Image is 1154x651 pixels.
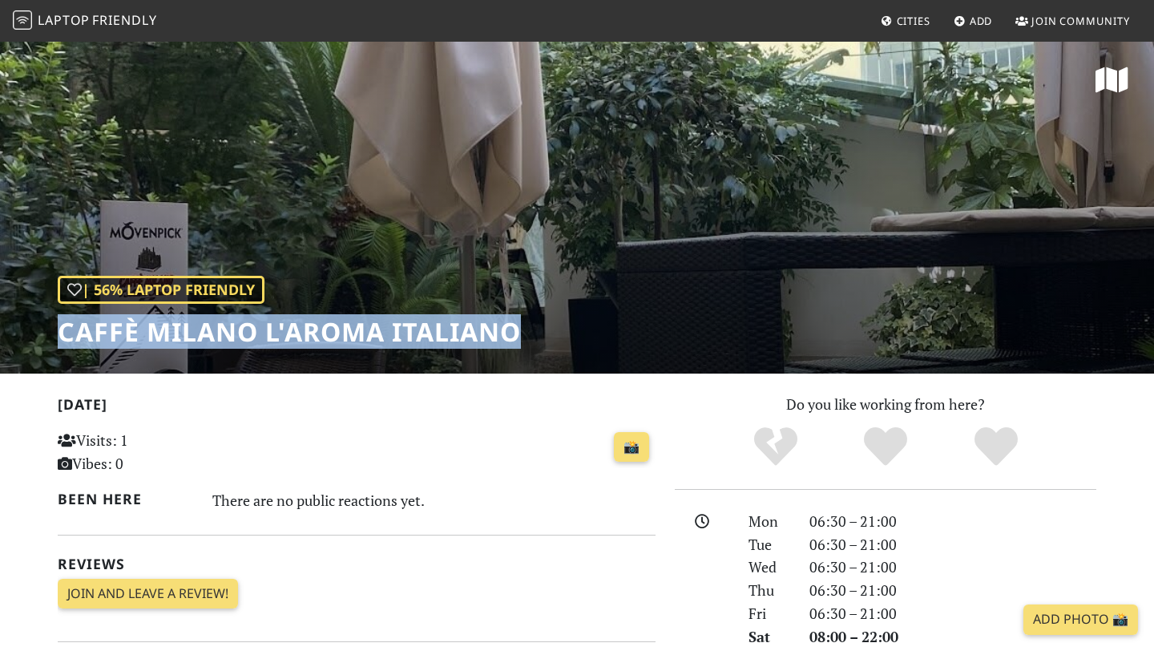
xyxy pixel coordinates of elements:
[739,510,800,533] div: Mon
[58,396,656,419] h2: [DATE]
[800,625,1106,649] div: 08:00 – 22:00
[830,425,941,469] div: Yes
[212,487,656,513] div: There are no public reactions yet.
[92,11,156,29] span: Friendly
[739,625,800,649] div: Sat
[13,10,32,30] img: LaptopFriendly
[38,11,90,29] span: Laptop
[800,602,1106,625] div: 06:30 – 21:00
[800,556,1106,579] div: 06:30 – 21:00
[58,317,521,347] h1: Caffè Milano L'Aroma Italiano
[800,579,1106,602] div: 06:30 – 21:00
[58,276,264,304] div: | 56% Laptop Friendly
[897,14,930,28] span: Cities
[58,556,656,572] h2: Reviews
[720,425,831,469] div: No
[970,14,993,28] span: Add
[947,6,999,35] a: Add
[58,429,244,475] p: Visits: 1 Vibes: 0
[58,579,238,609] a: Join and leave a review!
[739,533,800,556] div: Tue
[874,6,937,35] a: Cities
[739,579,800,602] div: Thu
[941,425,1051,469] div: Definitely!
[1031,14,1130,28] span: Join Community
[13,7,157,35] a: LaptopFriendly LaptopFriendly
[58,491,193,507] h2: Been here
[800,533,1106,556] div: 06:30 – 21:00
[800,510,1106,533] div: 06:30 – 21:00
[739,556,800,579] div: Wed
[739,602,800,625] div: Fri
[1009,6,1136,35] a: Join Community
[614,432,649,463] a: 📸
[675,393,1096,416] p: Do you like working from here?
